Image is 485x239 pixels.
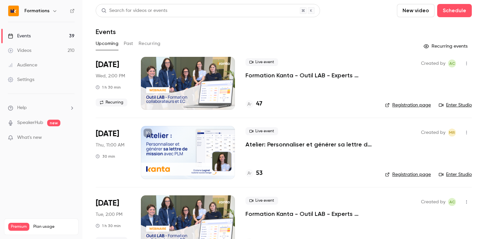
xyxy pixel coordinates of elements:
[421,129,445,137] span: Created by
[449,129,455,137] span: MR
[245,197,278,205] span: Live event
[385,171,431,178] a: Registration page
[245,140,374,148] a: Atelier: Personnaliser et générer sa lettre de mission avec PLM
[96,57,130,110] div: Oct 1 Wed, 2:00 PM (Europe/Paris)
[449,60,455,67] span: AC
[8,76,34,83] div: Settings
[421,198,445,206] span: Created by
[8,6,19,16] img: Formations
[385,102,431,108] a: Registration page
[101,7,167,14] div: Search for videos or events
[67,135,75,141] iframe: Noticeable Trigger
[96,211,122,218] span: Tue, 2:00 PM
[245,127,278,135] span: Live event
[8,47,31,54] div: Videos
[17,119,43,126] a: SpeakerHub
[448,60,456,67] span: Anaïs Cachelou
[96,73,125,79] span: Wed, 2:00 PM
[96,142,124,148] span: Thu, 11:00 AM
[124,38,133,49] button: Past
[17,104,27,111] span: Help
[96,85,121,90] div: 1 h 30 min
[421,41,472,52] button: Recurring events
[439,102,472,108] a: Enter Studio
[421,60,445,67] span: Created by
[96,99,127,106] span: Recurring
[33,224,74,229] span: Plan usage
[448,198,456,206] span: Anaïs Cachelou
[245,100,262,108] a: 47
[8,62,37,68] div: Audience
[17,134,42,141] span: What's new
[397,4,435,17] button: New video
[96,129,119,139] span: [DATE]
[245,58,278,66] span: Live event
[96,154,115,159] div: 30 min
[439,171,472,178] a: Enter Studio
[8,223,29,231] span: Premium
[8,104,75,111] li: help-dropdown-opener
[8,33,31,39] div: Events
[24,8,49,14] h6: Formations
[96,198,119,209] span: [DATE]
[256,100,262,108] h4: 47
[96,126,130,179] div: Oct 2 Thu, 11:00 AM (Europe/Paris)
[96,223,121,228] div: 1 h 30 min
[448,129,456,137] span: Marion Roquet
[47,120,60,126] span: new
[139,38,161,49] button: Recurring
[245,210,374,218] a: Formation Kanta - Outil LAB - Experts Comptables & Collaborateurs
[449,198,455,206] span: AC
[96,38,118,49] button: Upcoming
[245,169,263,178] a: 53
[96,60,119,70] span: [DATE]
[256,169,263,178] h4: 53
[437,4,472,17] button: Schedule
[245,71,374,79] a: Formation Kanta - Outil LAB - Experts Comptables & Collaborateurs
[96,28,116,36] h1: Events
